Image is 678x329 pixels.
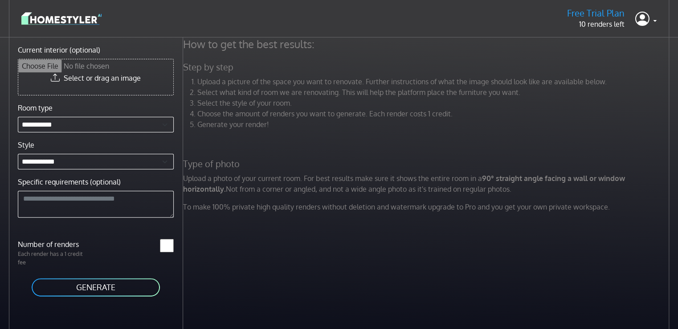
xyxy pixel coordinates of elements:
[197,108,671,119] li: Choose the amount of renders you want to generate. Each render costs 1 credit.
[197,98,671,108] li: Select the style of your room.
[31,277,161,297] button: GENERATE
[18,45,100,55] label: Current interior (optional)
[178,202,677,212] p: To make 100% private high quality renders without deletion and watermark upgrade to Pro and you g...
[197,119,671,130] li: Generate your render!
[178,37,677,51] h4: How to get the best results:
[12,250,96,267] p: Each render has a 1 credit fee
[178,173,677,194] p: Upload a photo of your current room. For best results make sure it shows the entire room in a Not...
[178,62,677,73] h5: Step by step
[18,177,121,187] label: Specific requirements (optional)
[178,158,677,169] h5: Type of photo
[21,11,102,26] img: logo-3de290ba35641baa71223ecac5eacb59cb85b4c7fdf211dc9aaecaaee71ea2f8.svg
[183,174,625,193] strong: 90° straight angle facing a wall or window horizontally.
[197,76,671,87] li: Upload a picture of the space you want to renovate. Further instructions of what the image should...
[12,239,96,250] label: Number of renders
[567,19,625,29] p: 10 renders left
[18,140,34,150] label: Style
[197,87,671,98] li: Select what kind of room we are renovating. This will help the platform place the furniture you w...
[18,103,53,113] label: Room type
[567,8,625,19] h5: Free Trial Plan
